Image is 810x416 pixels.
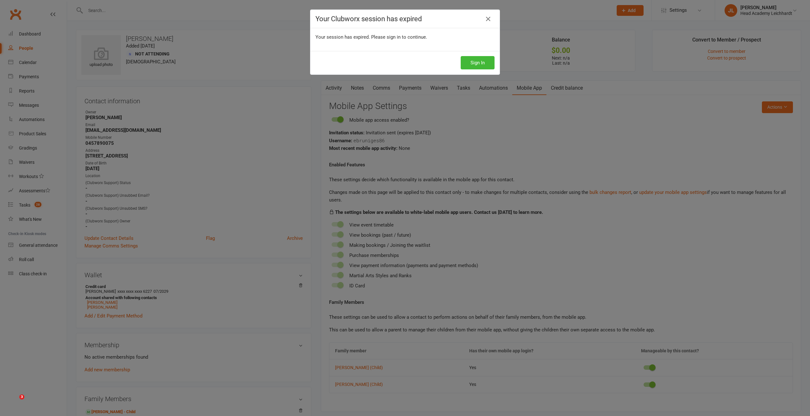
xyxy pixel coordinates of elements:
span: 3 [19,394,24,400]
button: Sign In [461,56,495,69]
h4: Your Clubworx session has expired [315,15,495,23]
a: Close [483,14,493,24]
span: Your session has expired. Please sign in to continue. [315,34,427,40]
iframe: Intercom live chat [6,394,22,410]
